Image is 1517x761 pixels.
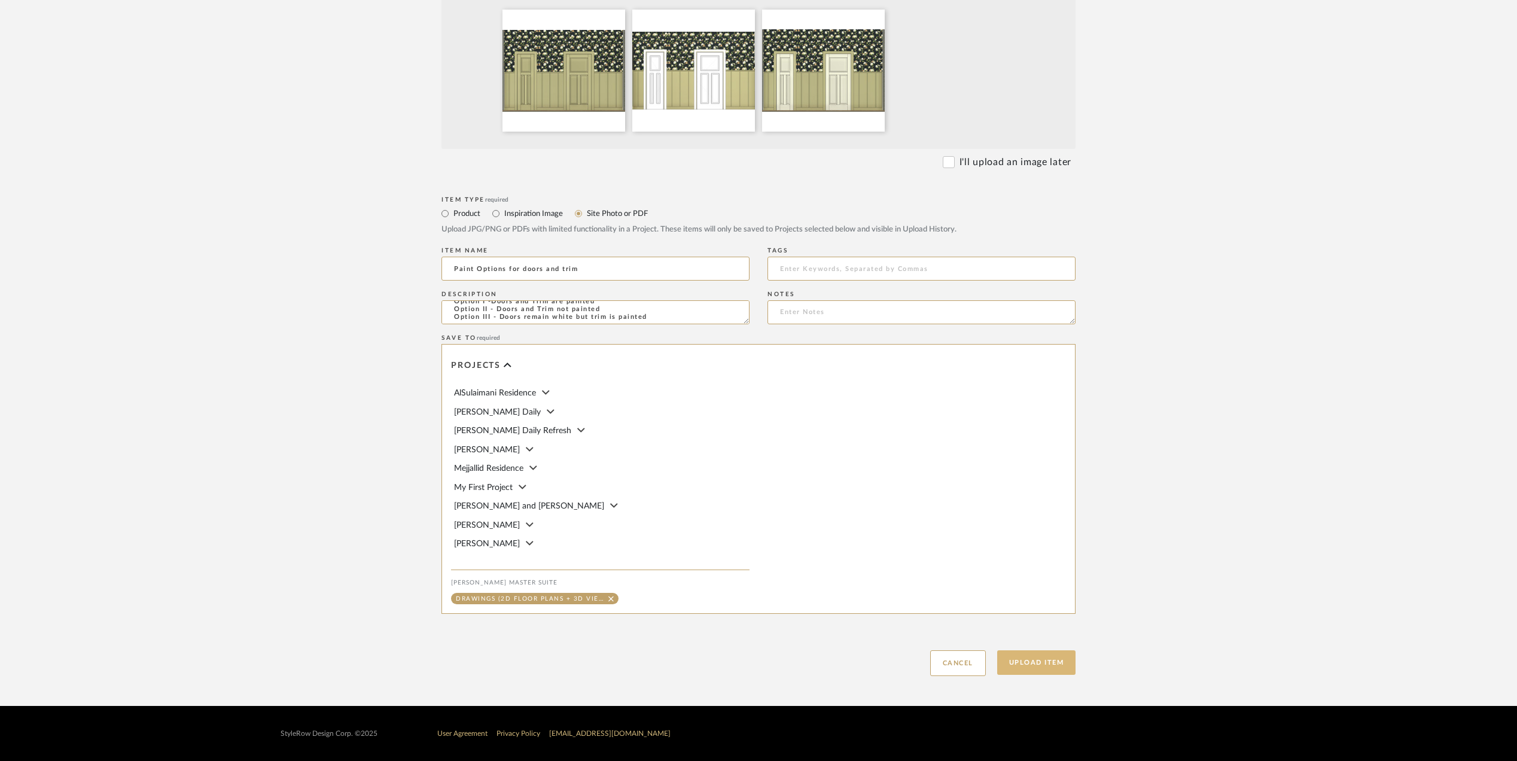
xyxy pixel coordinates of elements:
[496,730,540,737] a: Privacy Policy
[441,224,1076,236] div: Upload JPG/PNG or PDFs with limited functionality in a Project. These items will only be saved to...
[477,335,500,341] span: required
[503,207,563,220] label: Inspiration Image
[454,464,523,473] span: Mejjallid Residence
[454,521,520,529] span: [PERSON_NAME]
[454,446,520,454] span: [PERSON_NAME]
[930,650,986,676] button: Cancel
[454,540,520,548] span: [PERSON_NAME]
[441,291,750,298] div: Description
[281,729,377,738] div: StyleRow Design Corp. ©2025
[454,408,541,416] span: [PERSON_NAME] Daily
[767,257,1076,281] input: Enter Keywords, Separated by Commas
[454,502,604,510] span: [PERSON_NAME] and [PERSON_NAME]
[959,155,1071,169] label: I'll upload an image later
[441,257,750,281] input: Enter Name
[485,197,508,203] span: required
[441,196,1076,203] div: Item Type
[441,334,1076,342] div: Save To
[767,247,1076,254] div: Tags
[997,650,1076,675] button: Upload Item
[452,207,480,220] label: Product
[441,247,750,254] div: Item name
[454,389,536,397] span: AlSulaimani Residence
[441,206,1076,221] mat-radio-group: Select item type
[451,361,501,371] span: Projects
[454,427,571,435] span: [PERSON_NAME] Daily Refresh
[549,730,671,737] a: [EMAIL_ADDRESS][DOMAIN_NAME]
[456,596,605,602] div: Drawings (2D Floor Plans + 3D Views)
[454,483,513,492] span: My First Project
[767,291,1076,298] div: Notes
[586,207,648,220] label: Site Photo or PDF
[451,579,750,586] div: [PERSON_NAME] Master Suite
[437,730,488,737] a: User Agreement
